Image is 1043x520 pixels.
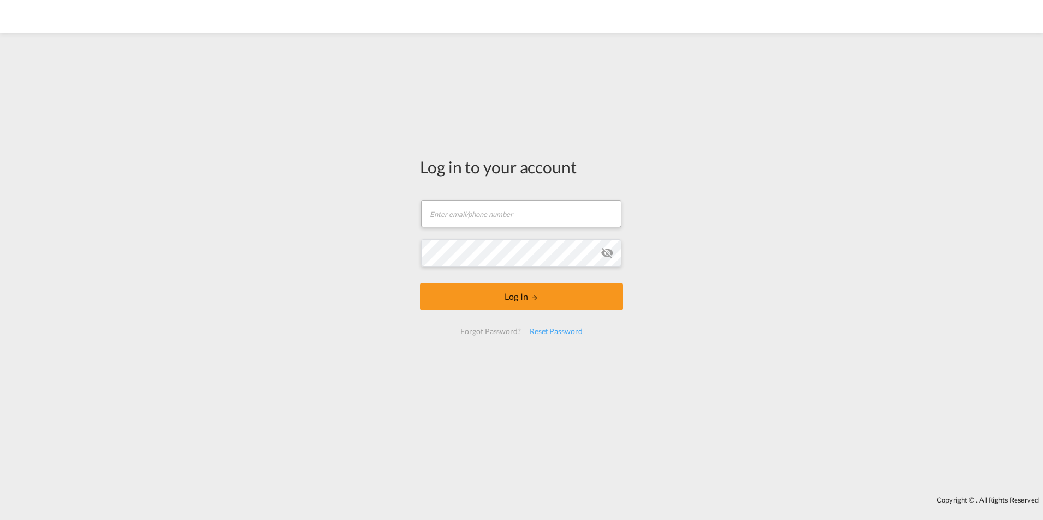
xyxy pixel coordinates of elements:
div: Reset Password [525,322,587,341]
input: Enter email/phone number [421,200,621,227]
md-icon: icon-eye-off [601,246,614,259]
button: LOGIN [420,283,623,310]
div: Forgot Password? [456,322,525,341]
div: Log in to your account [420,155,623,178]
